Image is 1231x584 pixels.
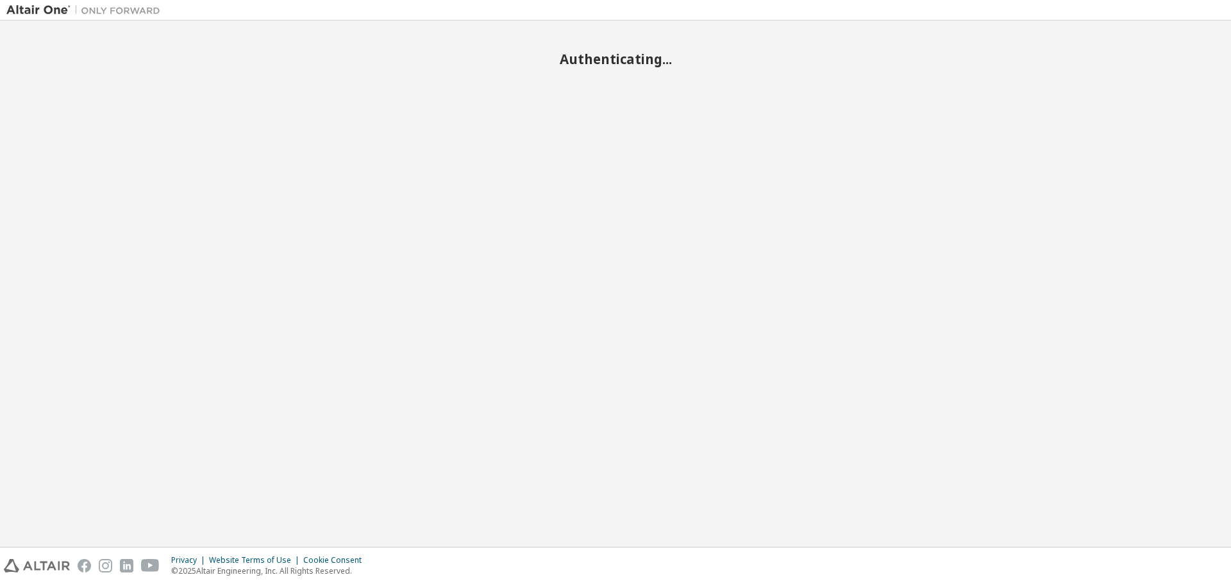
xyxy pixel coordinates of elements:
p: © 2025 Altair Engineering, Inc. All Rights Reserved. [171,565,369,576]
h2: Authenticating... [6,51,1225,67]
div: Cookie Consent [303,555,369,565]
div: Privacy [171,555,209,565]
img: youtube.svg [141,559,160,572]
img: altair_logo.svg [4,559,70,572]
div: Website Terms of Use [209,555,303,565]
img: instagram.svg [99,559,112,572]
img: linkedin.svg [120,559,133,572]
img: facebook.svg [78,559,91,572]
img: Altair One [6,4,167,17]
